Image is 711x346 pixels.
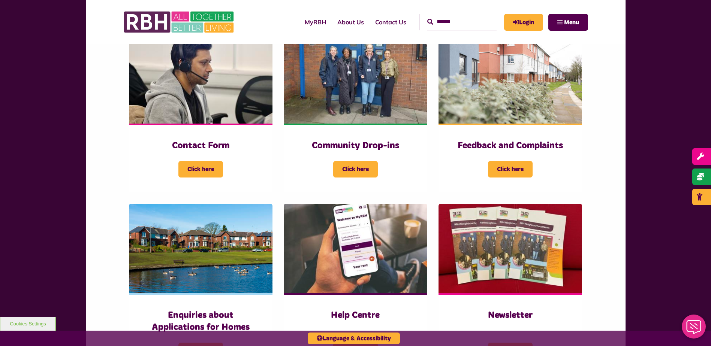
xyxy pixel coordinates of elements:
[299,12,332,32] a: MyRBH
[454,140,567,152] h3: Feedback and Complaints
[129,204,272,294] img: Dewhirst Rd 03
[308,333,400,344] button: Language & Accessibility
[129,34,272,192] a: Contact Form Click here
[333,161,378,177] span: Click here
[488,161,533,177] span: Click here
[332,12,370,32] a: About Us
[677,312,711,346] iframe: Netcall Web Assistant for live chat
[129,34,272,124] img: Contact Centre February 2024 (4)
[144,310,257,333] h3: Enquiries about Applications for Homes
[370,12,412,32] a: Contact Us
[144,140,257,152] h3: Contact Form
[504,14,543,31] a: MyRBH
[284,204,427,294] img: Myrbh Man Wth Mobile Correct
[178,161,223,177] span: Click here
[284,34,427,192] a: Community Drop-ins Click here
[439,34,582,192] a: Feedback and Complaints Click here
[439,34,582,124] img: SAZMEDIA RBH 22FEB24 97
[284,34,427,124] img: Heywood Drop In 2024
[439,204,582,294] img: RBH Newsletter Copies
[454,310,567,321] h3: Newsletter
[299,310,412,321] h3: Help Centre
[564,19,579,25] span: Menu
[123,7,236,37] img: RBH
[299,140,412,152] h3: Community Drop-ins
[548,14,588,31] button: Navigation
[427,14,497,30] input: Search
